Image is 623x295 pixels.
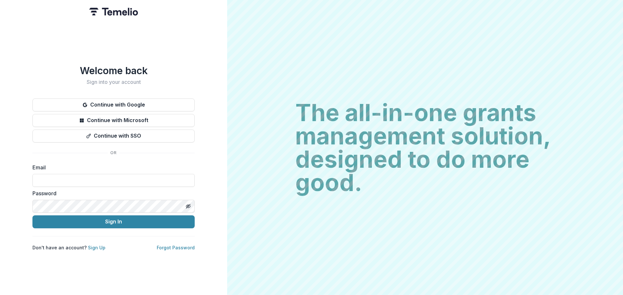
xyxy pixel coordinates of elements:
label: Password [32,189,191,197]
h1: Welcome back [32,65,195,76]
label: Email [32,164,191,171]
h2: Sign into your account [32,79,195,85]
button: Sign In [32,215,195,228]
a: Sign Up [88,245,105,250]
a: Forgot Password [157,245,195,250]
p: Don't have an account? [32,244,105,251]
button: Continue with Google [32,98,195,111]
img: Temelio [89,8,138,16]
button: Continue with Microsoft [32,114,195,127]
button: Continue with SSO [32,130,195,142]
button: Toggle password visibility [183,201,193,211]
